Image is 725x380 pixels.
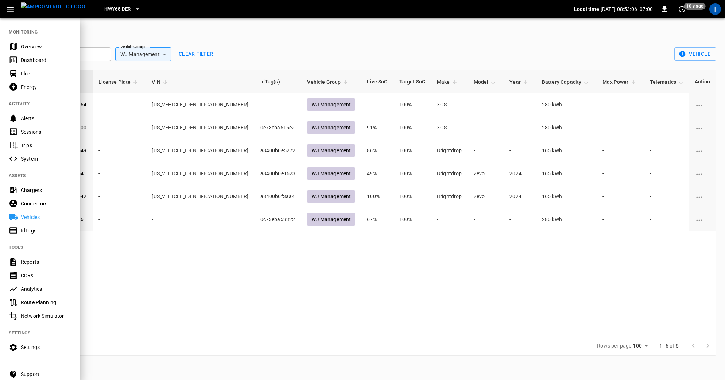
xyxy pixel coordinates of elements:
div: Alerts [21,115,71,122]
img: ampcontrol.io logo [21,2,85,11]
div: Trips [21,142,71,149]
div: Analytics [21,285,71,293]
div: Connectors [21,200,71,207]
p: [DATE] 08:53:06 -07:00 [601,5,653,13]
div: Route Planning [21,299,71,306]
div: Vehicles [21,213,71,221]
div: Sessions [21,128,71,136]
button: set refresh interval [676,3,688,15]
div: Chargers [21,187,71,194]
div: Network Simulator [21,312,71,320]
div: Dashboard [21,56,71,64]
div: Fleet [21,70,71,77]
div: IdTags [21,227,71,234]
p: Local time [574,5,599,13]
span: 10 s ago [684,3,706,10]
div: Energy [21,83,71,91]
span: HWY65-DER [104,5,131,13]
div: System [21,155,71,162]
div: Support [21,371,71,378]
div: CDRs [21,272,71,279]
div: Overview [21,43,71,50]
div: Reports [21,258,71,266]
div: Settings [21,344,71,351]
div: profile-icon [709,3,721,15]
